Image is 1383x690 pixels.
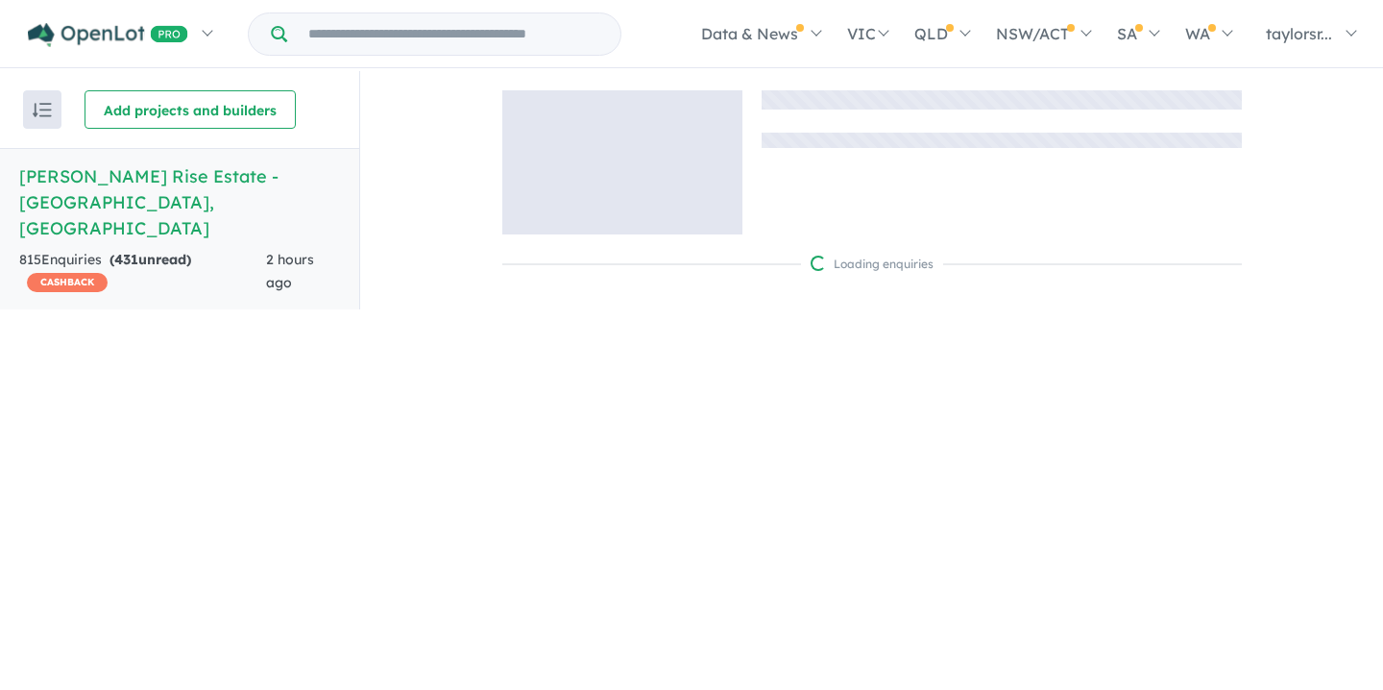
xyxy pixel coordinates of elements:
[291,13,617,55] input: Try estate name, suburb, builder or developer
[114,251,138,268] span: 431
[1266,24,1332,43] span: taylorsr...
[27,273,108,292] span: CASHBACK
[28,23,188,47] img: Openlot PRO Logo White
[811,255,934,274] div: Loading enquiries
[33,103,52,117] img: sort.svg
[266,251,314,291] span: 2 hours ago
[19,249,266,295] div: 815 Enquir ies
[85,90,296,129] button: Add projects and builders
[19,163,340,241] h5: [PERSON_NAME] Rise Estate - [GEOGRAPHIC_DATA] , [GEOGRAPHIC_DATA]
[109,251,191,268] strong: ( unread)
